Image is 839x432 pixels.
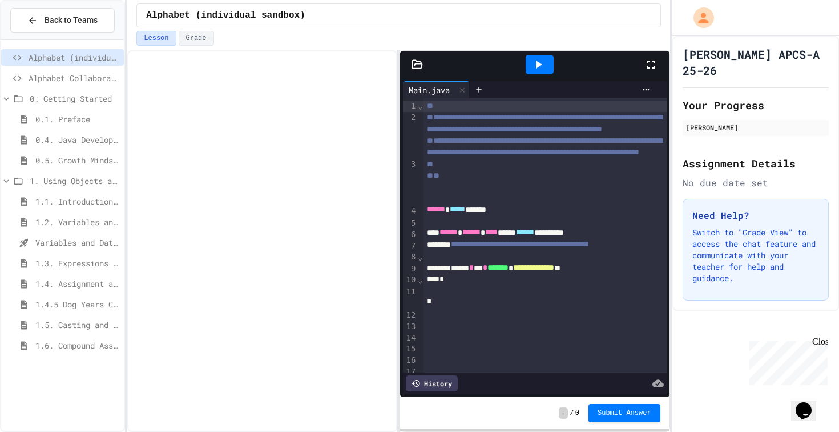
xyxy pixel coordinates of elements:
div: 5 [403,218,417,229]
span: 0.5. Growth Mindset and Pair Programming [35,154,119,166]
span: 1.5. Casting and Ranges of Values [35,319,119,331]
span: 1. Using Objects and Methods [30,175,119,187]
div: 13 [403,321,417,333]
div: 6 [403,229,417,241]
span: 1.4.5 Dog Years Coding Challenge [35,298,119,310]
iframe: chat widget [744,337,828,385]
span: Alphabet (individual sandbox) [146,9,305,22]
span: Fold line [417,101,423,110]
div: 11 [403,286,417,310]
div: Chat with us now!Close [5,5,79,73]
div: 16 [403,355,417,366]
span: 1.2. Variables and Data Types [35,216,119,228]
span: Fold line [417,253,423,262]
span: 0 [575,409,579,418]
span: 1.4. Assignment and Input [35,278,119,290]
span: Submit Answer [598,409,651,418]
div: History [406,375,458,391]
iframe: chat widget [791,386,828,421]
h2: Your Progress [683,97,829,113]
div: 14 [403,333,417,344]
div: My Account [681,5,717,31]
span: / [570,409,574,418]
div: No due date set [683,176,829,190]
h3: Need Help? [692,209,819,222]
div: 2 [403,112,417,159]
div: 10 [403,274,417,286]
div: 7 [403,241,417,252]
span: Back to Teams [45,14,98,26]
h1: [PERSON_NAME] APCS-A 25-26 [683,46,829,78]
p: Switch to "Grade View" to access the chat feature and communicate with your teacher for help and ... [692,227,819,284]
div: [PERSON_NAME] [686,122,825,133]
div: Main.java [403,84,455,96]
span: Alphabet (individual sandbox) [29,51,119,63]
span: 0.1. Preface [35,113,119,125]
button: Submit Answer [588,404,660,422]
span: 0: Getting Started [30,93,119,105]
div: 12 [403,310,417,321]
button: Lesson [136,31,176,46]
span: 1.1. Introduction to Algorithms, Programming, and Compilers [35,195,119,207]
span: 1.3. Expressions and Output [New] [35,257,119,269]
span: Fold line [417,275,423,285]
span: 0.4. Java Development Environments [35,134,119,146]
button: Back to Teams [10,8,115,33]
div: 1 [403,101,417,112]
h2: Assignment Details [683,155,829,171]
button: Grade [179,31,214,46]
span: 1.6. Compound Assignment Operators [35,339,119,351]
span: Alphabet Collaborative Lab [29,72,119,84]
span: - [559,407,567,419]
div: Main.java [403,81,470,98]
div: 4 [403,206,417,217]
div: 9 [403,263,417,275]
div: 15 [403,343,417,355]
span: Variables and Data Types - Quiz [35,237,119,249]
div: 3 [403,159,417,206]
div: 17 [403,366,417,378]
div: 8 [403,251,417,263]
